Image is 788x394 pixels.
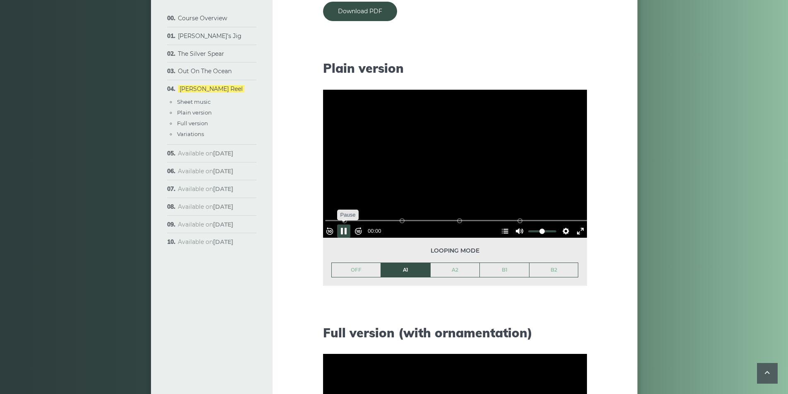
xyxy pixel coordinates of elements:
[213,221,233,228] strong: [DATE]
[178,203,233,210] span: Available on
[177,109,212,116] a: Plain version
[331,246,579,256] span: Looping mode
[178,221,233,228] span: Available on
[178,238,233,246] span: Available on
[323,61,587,76] h2: Plain version
[480,263,529,277] a: B1
[213,238,233,246] strong: [DATE]
[178,50,224,57] a: The Silver Spear
[178,67,232,75] a: Out On The Ocean
[178,167,233,175] span: Available on
[529,263,578,277] a: B2
[178,150,233,157] span: Available on
[213,185,233,193] strong: [DATE]
[178,32,242,40] a: [PERSON_NAME]’s Jig
[332,263,381,277] a: OFF
[177,120,208,127] a: Full version
[213,150,233,157] strong: [DATE]
[178,14,227,22] a: Course Overview
[178,185,233,193] span: Available on
[177,98,211,105] a: Sheet music
[178,85,244,93] a: [PERSON_NAME] Reel
[213,203,233,210] strong: [DATE]
[323,2,397,21] a: Download PDF
[431,263,480,277] a: A2
[177,131,204,137] a: Variations
[323,325,587,340] h2: Full version (with ornamentation)
[213,167,233,175] strong: [DATE]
